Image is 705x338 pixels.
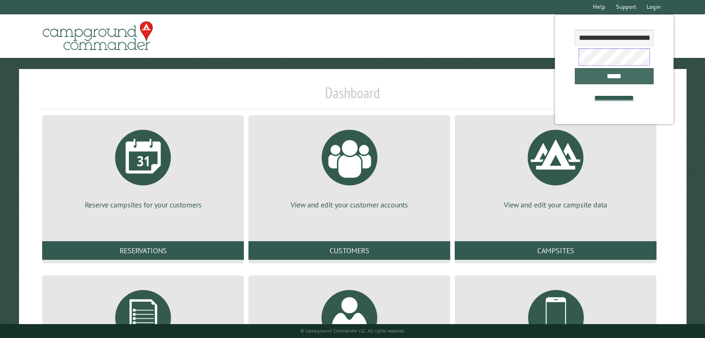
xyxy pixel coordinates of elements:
p: Reserve campsites for your customers [53,200,233,210]
a: Reservations [42,241,244,260]
a: View and edit your campsite data [466,123,645,210]
p: View and edit your customer accounts [260,200,439,210]
a: View and edit your customer accounts [260,123,439,210]
a: Campsites [455,241,656,260]
h1: Dashboard [40,84,665,109]
p: View and edit your campsite data [466,200,645,210]
img: Campground Commander [40,18,156,54]
a: Reserve campsites for your customers [53,123,233,210]
small: © Campground Commander LLC. All rights reserved. [300,328,405,334]
a: Customers [248,241,450,260]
